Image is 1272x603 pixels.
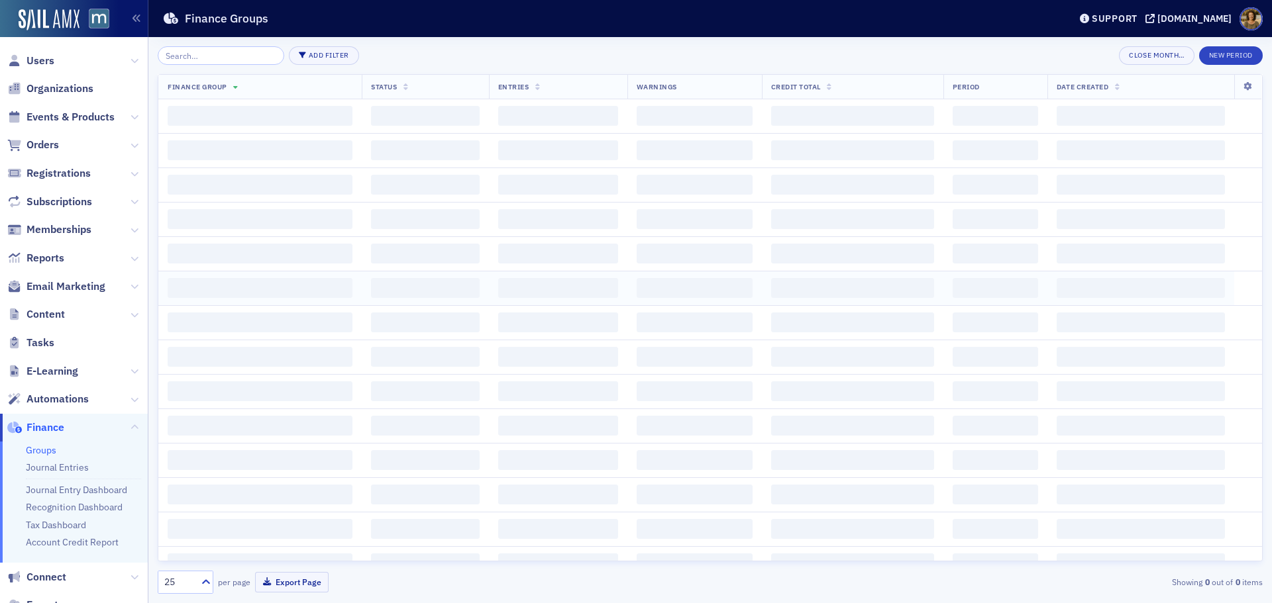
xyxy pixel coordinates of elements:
span: ‌ [1057,519,1225,539]
strong: 0 [1233,576,1242,588]
span: ‌ [168,553,352,573]
a: Tax Dashboard [26,519,86,531]
span: ‌ [371,519,480,539]
span: ‌ [498,553,618,573]
input: Search… [158,46,284,65]
span: ‌ [498,244,618,263]
button: Close Month… [1119,46,1194,65]
span: ‌ [1057,175,1225,195]
span: ‌ [771,175,934,195]
span: Finance Group [168,82,227,91]
a: View Homepage [79,9,109,31]
span: ‌ [637,140,753,160]
span: ‌ [1057,347,1225,367]
span: ‌ [371,209,480,229]
button: Export Page [255,572,329,592]
span: ‌ [498,416,618,436]
span: Subscriptions [26,195,92,209]
span: ‌ [1057,381,1225,401]
a: Events & Products [7,110,115,124]
span: ‌ [637,485,753,504]
a: Content [7,307,65,322]
span: ‌ [168,106,352,126]
span: Automations [26,392,89,406]
span: Finance [26,420,64,435]
span: ‌ [771,106,934,126]
span: Period [953,82,980,91]
span: Reports [26,251,64,265]
span: ‌ [771,553,934,573]
a: Finance [7,420,64,435]
span: ‌ [371,485,480,504]
a: Groups [26,444,56,456]
span: ‌ [771,347,934,367]
span: ‌ [498,381,618,401]
span: ‌ [637,450,753,470]
button: Add Filter [289,46,359,65]
span: ‌ [371,416,480,436]
span: ‌ [771,209,934,229]
span: ‌ [771,278,934,298]
span: ‌ [771,140,934,160]
a: Subscriptions [7,195,92,209]
span: ‌ [371,553,480,573]
span: ‌ [771,416,934,436]
span: ‌ [953,106,1038,126]
span: ‌ [771,519,934,539]
span: ‌ [1057,553,1225,573]
span: ‌ [637,381,753,401]
span: Status [371,82,397,91]
span: ‌ [168,450,352,470]
span: ‌ [637,244,753,263]
span: ‌ [771,450,934,470]
a: Tasks [7,336,54,350]
span: ‌ [637,416,753,436]
a: SailAMX [19,9,79,30]
span: ‌ [1057,485,1225,504]
span: E-Learning [26,364,78,379]
span: Orders [26,138,59,152]
span: ‌ [637,175,753,195]
span: ‌ [371,175,480,195]
button: [DOMAIN_NAME] [1145,14,1236,23]
span: ‌ [953,553,1038,573]
img: SailAMX [89,9,109,29]
span: ‌ [498,347,618,367]
span: ‌ [498,209,618,229]
span: Events & Products [26,110,115,124]
span: ‌ [168,519,352,539]
span: ‌ [168,278,352,298]
span: ‌ [371,106,480,126]
span: ‌ [953,312,1038,332]
span: ‌ [953,140,1038,160]
span: ‌ [637,553,753,573]
span: ‌ [637,347,753,367]
h1: Finance Groups [185,11,268,26]
span: ‌ [953,244,1038,263]
span: ‌ [1057,209,1225,229]
span: ‌ [1057,244,1225,263]
span: ‌ [168,381,352,401]
span: Credit Total [771,82,821,91]
span: ‌ [168,347,352,367]
a: E-Learning [7,364,78,379]
span: ‌ [1057,450,1225,470]
span: ‌ [953,485,1038,504]
a: Users [7,54,54,68]
span: ‌ [1057,416,1225,436]
span: ‌ [1057,140,1225,160]
span: ‌ [498,140,618,160]
span: ‌ [953,278,1038,298]
span: ‌ [168,209,352,229]
span: ‌ [498,106,618,126]
a: Recognition Dashboard [26,501,123,513]
button: New Period [1199,46,1263,65]
span: ‌ [637,278,753,298]
span: ‌ [498,175,618,195]
span: ‌ [771,485,934,504]
div: Support [1092,13,1138,24]
span: ‌ [168,244,352,263]
span: ‌ [371,278,480,298]
span: ‌ [953,381,1038,401]
span: ‌ [771,244,934,263]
